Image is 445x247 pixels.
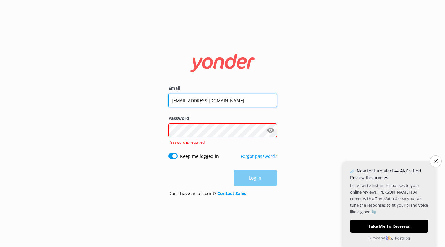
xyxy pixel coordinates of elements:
label: Password [168,115,277,122]
span: Password is required [168,140,205,145]
button: Show password [265,124,277,137]
a: Forgot password? [241,153,277,159]
input: user@emailaddress.com [168,94,277,107]
a: Contact Sales [217,190,246,196]
p: Don’t have an account? [168,190,246,197]
label: Email [168,85,277,92]
label: Keep me logged in [180,153,219,160]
